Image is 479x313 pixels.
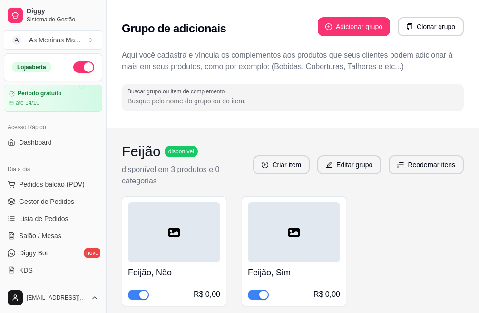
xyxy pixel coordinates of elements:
p: disponível em 3 produtos e 0 categorias [122,164,253,187]
a: Diggy Botnovo [4,245,102,261]
span: Diggy [27,7,98,16]
p: Aqui você cadastra e víncula os complementos aos produtos que seus clientes podem adicionar à mai... [122,50,464,72]
span: ordered-list [397,162,404,168]
span: disponível [166,148,196,155]
span: Diggy Bot [19,248,48,258]
div: Loja aberta [12,62,51,72]
span: Pedidos balcão (PDV) [19,180,85,189]
input: Buscar grupo ou item de complemento [127,96,458,106]
button: plus-circleAdicionar grupo [318,17,390,36]
a: Dashboard [4,135,102,150]
span: Gestor de Pedidos [19,197,74,206]
button: Alterar Status [73,61,94,73]
button: editEditar grupo [317,155,381,174]
span: Dashboard [19,138,52,147]
article: até 14/10 [16,99,39,107]
span: A [12,35,21,45]
span: copy [406,23,413,30]
span: Salão / Mesas [19,231,61,241]
a: Lista de Pedidos [4,211,102,226]
button: ordered-listReodernar itens [389,155,464,174]
button: [EMAIL_ADDRESS][DOMAIN_NAME] [4,286,102,309]
h3: Feijão [122,143,161,160]
div: Dia a dia [4,162,102,177]
button: copyClonar grupo [398,17,464,36]
span: plus-circle [262,162,268,168]
span: edit [326,162,332,168]
span: Sistema de Gestão [27,16,98,23]
label: Buscar grupo ou item de complemento [127,87,228,95]
article: Período gratuito [18,90,62,97]
button: Pedidos balcão (PDV) [4,177,102,192]
a: DiggySistema de Gestão [4,4,102,27]
button: Select a team [4,30,102,50]
div: R$ 0,00 [313,289,340,300]
h4: Feijão, Não [128,266,220,279]
span: [EMAIL_ADDRESS][DOMAIN_NAME] [27,294,87,302]
span: plus-circle [325,23,332,30]
div: Acesso Rápido [4,120,102,135]
a: Gestor de Pedidos [4,194,102,209]
button: plus-circleCriar item [253,155,310,174]
a: Período gratuitoaté 14/10 [4,85,102,112]
div: As Meninas Ma ... [29,35,80,45]
h4: Feijão, Sim [248,266,340,279]
span: KDS [19,265,33,275]
a: Salão / Mesas [4,228,102,243]
span: Lista de Pedidos [19,214,68,223]
h2: Grupo de adicionais [122,21,226,36]
a: KDS [4,263,102,278]
div: R$ 0,00 [194,289,220,300]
